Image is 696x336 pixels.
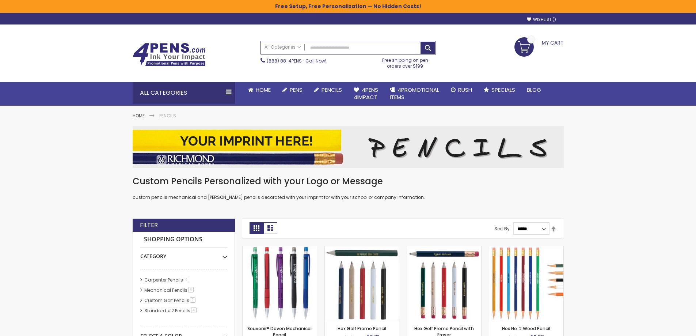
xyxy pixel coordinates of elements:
div: All Categories [133,82,235,104]
img: Hex No. 2 Wood Pencil [489,246,563,320]
span: Rush [458,86,472,94]
a: Home [133,113,145,119]
span: - Call Now! [267,58,326,64]
div: custom pencils mechanical and [PERSON_NAME] pencils decorated with your imprint for with your sch... [133,175,564,201]
a: Pencils [308,82,348,98]
strong: Filter [140,221,158,229]
span: 8 [188,287,194,292]
span: 4Pens 4impact [354,86,378,101]
a: Hex Golf Promo Pencil with Eraser [407,246,481,252]
a: 4PROMOTIONALITEMS [384,82,445,106]
div: Category [140,248,227,260]
h1: Custom Pencils Personalized with your Logo or Message [133,175,564,187]
img: Hex Golf Promo Pencil with Eraser [407,246,481,320]
span: 4 [184,277,189,282]
span: Pens [290,86,303,94]
a: Hex Golf Promo Pencil [325,246,399,252]
span: Specials [491,86,515,94]
a: (888) 88-4PENS [267,58,302,64]
a: 4Pens4impact [348,82,384,106]
span: Blog [527,86,541,94]
a: Hex No. 2 Wood Pencil [489,246,563,252]
img: Souvenir® Daven Mechanical Pencil [243,246,317,320]
strong: Pencils [159,113,176,119]
a: Blog [521,82,547,98]
a: Pens [277,82,308,98]
span: All Categories [265,44,301,50]
span: 2 [190,297,195,303]
img: 4Pens Custom Pens and Promotional Products [133,43,206,66]
a: Mechanical Pencils8 [142,287,196,293]
span: Pencils [322,86,342,94]
a: Standard #2 Pencils4 [142,307,199,314]
label: Sort By [494,226,510,232]
a: Carpenter Pencils4 [142,277,192,283]
a: Souvenir® Daven Mechanical Pencil [243,246,317,252]
span: 4 [191,307,197,313]
img: Hex Golf Promo Pencil [325,246,399,320]
a: Specials [478,82,521,98]
img: Pencils [133,126,564,168]
div: Free shipping on pen orders over $199 [374,54,436,69]
a: Custom Golf Pencils2 [142,297,198,303]
a: Home [242,82,277,98]
strong: Grid [250,222,263,234]
span: 4PROMOTIONAL ITEMS [390,86,439,101]
a: Hex No. 2 Wood Pencil [502,325,550,332]
a: Wishlist [527,17,556,22]
strong: Shopping Options [140,232,227,248]
a: Rush [445,82,478,98]
span: Home [256,86,271,94]
a: Hex Golf Promo Pencil [338,325,386,332]
a: All Categories [261,41,305,53]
